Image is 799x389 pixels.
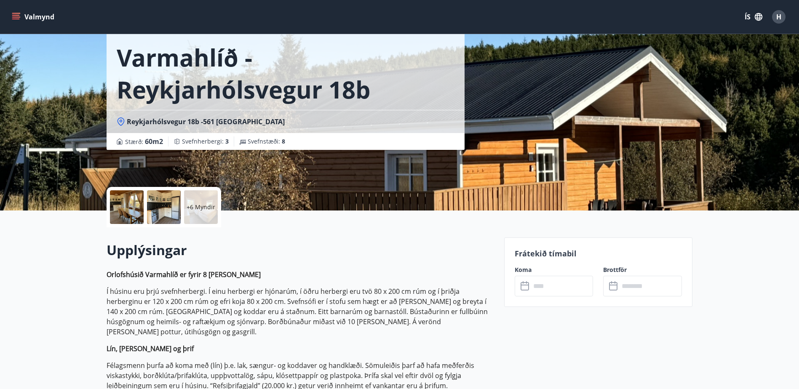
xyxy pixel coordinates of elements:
[127,117,285,126] span: Reykjarhólsvegur 18b -561 [GEOGRAPHIC_DATA]
[187,203,215,211] p: +6 Myndir
[117,41,454,105] h1: Varmahlíð - Reykjarhólsvegur 18b
[776,12,781,21] span: H
[107,286,494,337] p: Í húsinu eru þrjú svefnherbergi. Í einu herbergi er hjónarúm, í öðru herbergi eru tvö 80 x 200 cm...
[107,270,261,279] strong: Orlofshúsið Varmahlíð er fyrir 8 [PERSON_NAME]
[182,137,229,146] span: Svefnherbergi :
[107,344,194,353] strong: Lín, [PERSON_NAME] og þrif
[10,9,58,24] button: menu
[225,137,229,145] span: 3
[515,248,682,259] p: Frátekið tímabil
[282,137,285,145] span: 8
[740,9,767,24] button: ÍS
[145,137,163,146] span: 60 m2
[603,266,682,274] label: Brottför
[248,137,285,146] span: Svefnstæði :
[107,241,494,259] h2: Upplýsingar
[769,7,789,27] button: H
[125,136,163,147] span: Stærð :
[515,266,593,274] label: Koma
